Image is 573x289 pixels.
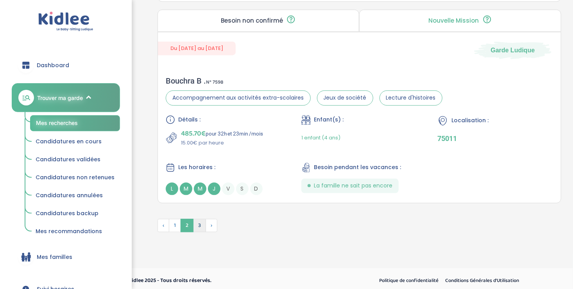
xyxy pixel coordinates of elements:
span: Trouver ma garde [37,94,83,102]
a: Mes recommandations [30,224,120,239]
span: S [236,182,249,195]
span: L [166,182,178,195]
span: J [208,182,220,195]
a: Candidatures backup [30,206,120,221]
a: Politique de confidentialité [377,276,442,286]
span: Candidatures validées [36,155,100,163]
span: Dashboard [37,61,69,70]
span: Accompagnement aux activités extra-scolaires [166,90,311,105]
p: pour 32h et 23min /mois [181,128,263,139]
a: Mes familles [12,243,120,271]
span: Mes recherches [36,120,78,126]
span: M [194,182,206,195]
a: Mes recherches [30,115,120,131]
a: Candidatures validées [30,152,120,167]
span: Lecture d'histoires [380,90,442,105]
span: Du [DATE] au [DATE] [158,41,236,55]
span: Garde Ludique [491,46,535,54]
span: 3 [193,219,206,232]
p: Nouvelle Mission [429,18,479,24]
span: Candidatures backup [36,209,98,217]
span: 1 enfant (4 ans) [301,134,340,141]
span: Candidatures annulées [36,191,103,199]
div: Bouchra B . [166,76,442,86]
a: Dashboard [12,51,120,79]
span: N° 7598 [206,78,223,86]
span: Jeux de société [317,90,373,105]
span: Localisation : [451,116,489,125]
span: D [250,182,263,195]
span: La famille ne sait pas encore [314,182,392,190]
span: Candidatures en cours [36,137,102,145]
a: Candidatures non retenues [30,170,120,185]
p: Besoin non confirmé [221,18,283,24]
span: M [180,182,192,195]
span: Mes recommandations [36,227,102,235]
a: Candidatures en cours [30,134,120,149]
span: V [222,182,235,195]
span: ‹ [158,219,169,232]
span: Candidatures non retenues [36,173,115,181]
a: Trouver ma garde [12,83,120,112]
span: Suivant » [206,219,217,232]
span: Besoin pendant les vacances : [314,163,401,171]
span: Détails : [178,116,201,124]
span: 1 [169,219,181,232]
span: Enfant(s) : [314,116,344,124]
img: logo.svg [38,12,93,32]
p: 15.00€ par heure [181,139,263,147]
span: Les horaires : [178,163,215,171]
span: 2 [181,219,193,232]
span: 485.70€ [181,128,206,139]
a: Candidatures annulées [30,188,120,203]
p: © Kidlee 2025 - Tous droits réservés. [124,277,320,285]
a: Conditions Générales d’Utilisation [443,276,522,286]
p: 75011 [437,134,553,143]
span: Mes familles [37,253,72,261]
